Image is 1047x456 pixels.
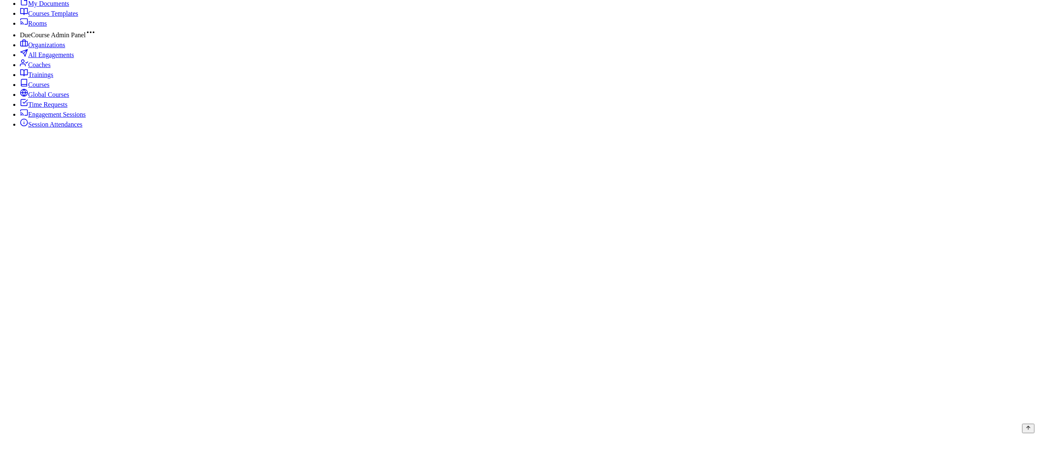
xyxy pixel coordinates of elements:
[28,111,86,118] span: Engagement Sessions
[28,81,50,88] span: Courses
[20,31,86,38] span: DueCourse Admin Panel
[20,101,67,108] a: Time Requests
[20,10,78,17] a: Courses Templates
[20,51,74,58] a: All Engagements
[28,20,47,27] span: Rooms
[20,71,53,78] a: Trainings
[28,61,51,68] span: Coaches
[28,51,74,58] span: All Engagements
[28,121,82,128] span: Session Attendances
[20,81,50,88] a: Courses
[20,41,65,48] a: Organizations
[20,91,69,98] a: Global Courses
[28,71,53,78] span: Trainings
[28,101,67,108] span: Time Requests
[28,91,69,98] span: Global Courses
[28,41,65,48] span: Organizations
[20,111,86,118] a: Engagement Sessions
[28,10,78,17] span: Courses Templates
[20,61,51,68] a: Coaches
[20,20,47,27] a: Rooms
[20,121,82,128] a: Session Attendances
